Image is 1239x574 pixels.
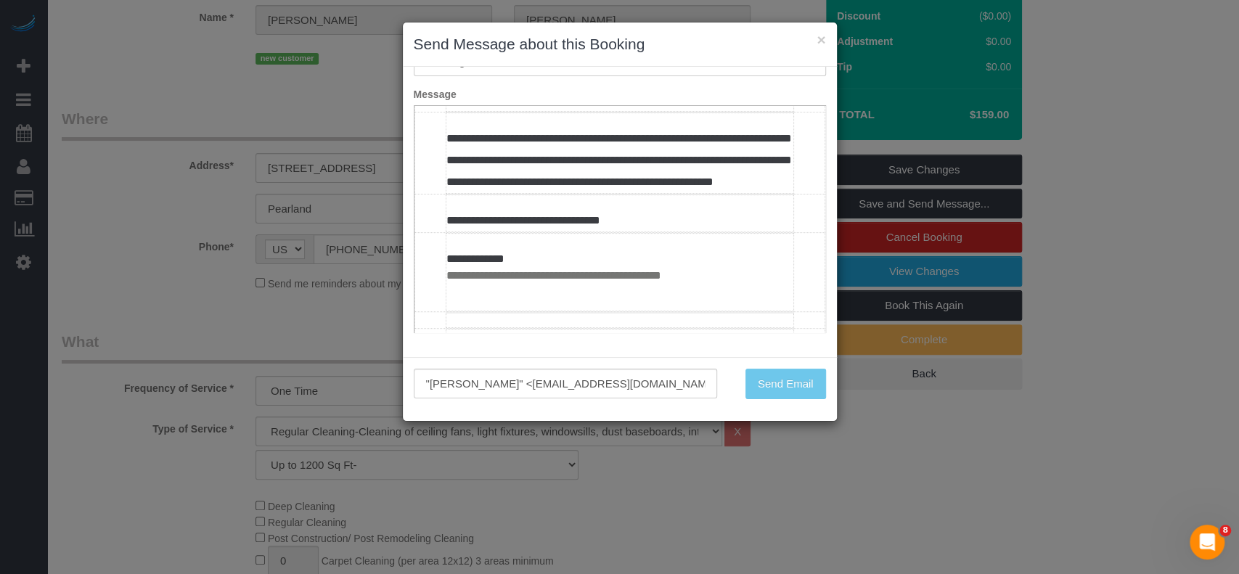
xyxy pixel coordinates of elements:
[817,32,825,47] button: ×
[414,33,826,55] h3: Send Message about this Booking
[414,106,825,332] iframe: Rich Text Editor, editor2
[403,87,837,102] label: Message
[1190,525,1224,559] iframe: Intercom live chat
[1219,525,1231,536] span: 8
